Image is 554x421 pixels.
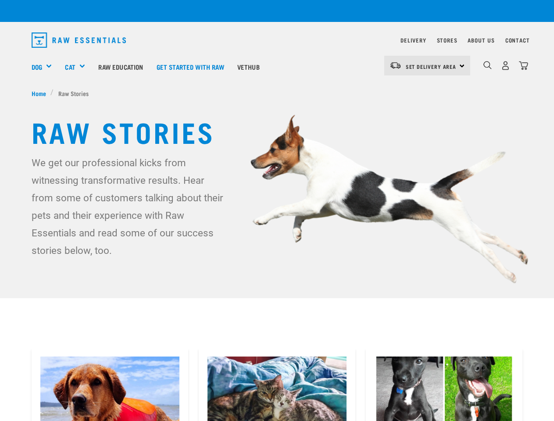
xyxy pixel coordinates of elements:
[437,39,457,42] a: Stores
[483,61,492,69] img: home-icon-1@2x.png
[32,115,523,147] h1: Raw Stories
[25,29,530,51] nav: dropdown navigation
[390,61,401,69] img: van-moving.png
[32,62,42,72] a: Dog
[92,49,150,84] a: Raw Education
[32,89,46,98] span: Home
[231,49,266,84] a: Vethub
[150,49,231,84] a: Get started with Raw
[406,65,457,68] span: Set Delivery Area
[65,62,75,72] a: Cat
[400,39,426,42] a: Delivery
[32,154,228,259] p: We get our professional kicks from witnessing transformative results. Hear from some of customers...
[519,61,528,70] img: home-icon@2x.png
[468,39,494,42] a: About Us
[505,39,530,42] a: Contact
[32,89,51,98] a: Home
[501,61,510,70] img: user.png
[32,32,126,48] img: Raw Essentials Logo
[32,89,523,98] nav: breadcrumbs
